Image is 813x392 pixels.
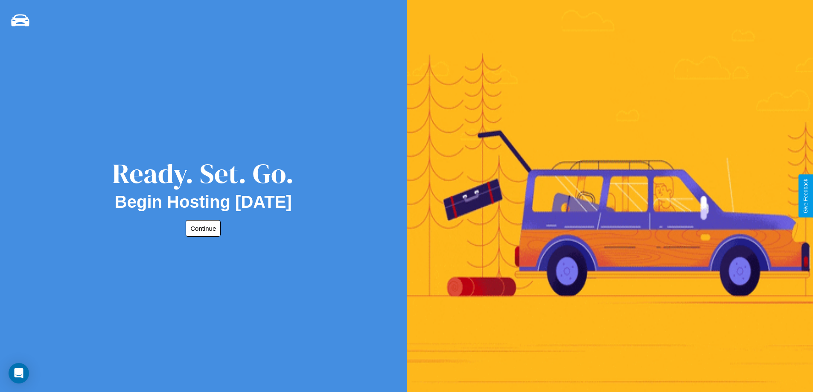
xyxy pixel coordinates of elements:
[186,220,221,237] button: Continue
[9,363,29,383] div: Open Intercom Messenger
[115,192,292,212] h2: Begin Hosting [DATE]
[803,179,809,213] div: Give Feedback
[112,154,294,192] div: Ready. Set. Go.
